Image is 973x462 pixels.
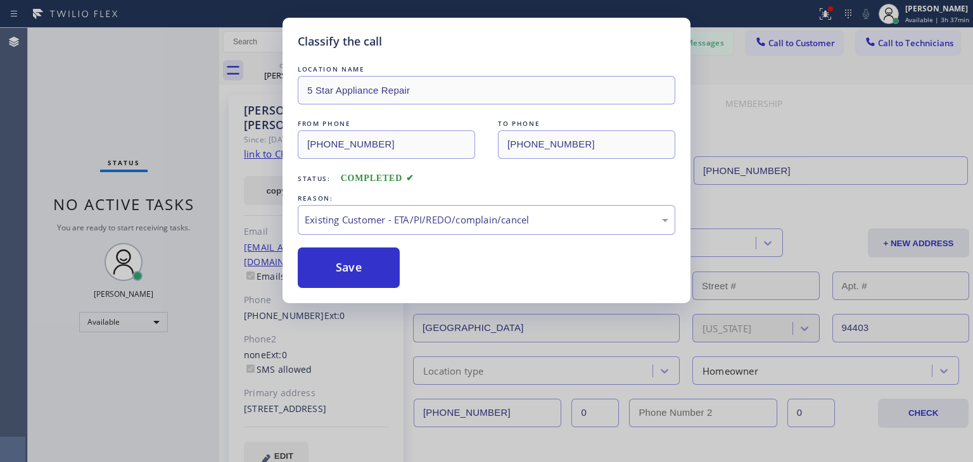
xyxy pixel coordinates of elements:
[298,174,331,183] span: Status:
[305,213,668,227] div: Existing Customer - ETA/PI/REDO/complain/cancel
[298,130,475,159] input: From phone
[298,192,675,205] div: REASON:
[498,130,675,159] input: To phone
[341,173,414,183] span: COMPLETED
[298,33,382,50] h5: Classify the call
[498,117,675,130] div: TO PHONE
[298,63,675,76] div: LOCATION NAME
[298,247,400,288] button: Save
[298,117,475,130] div: FROM PHONE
